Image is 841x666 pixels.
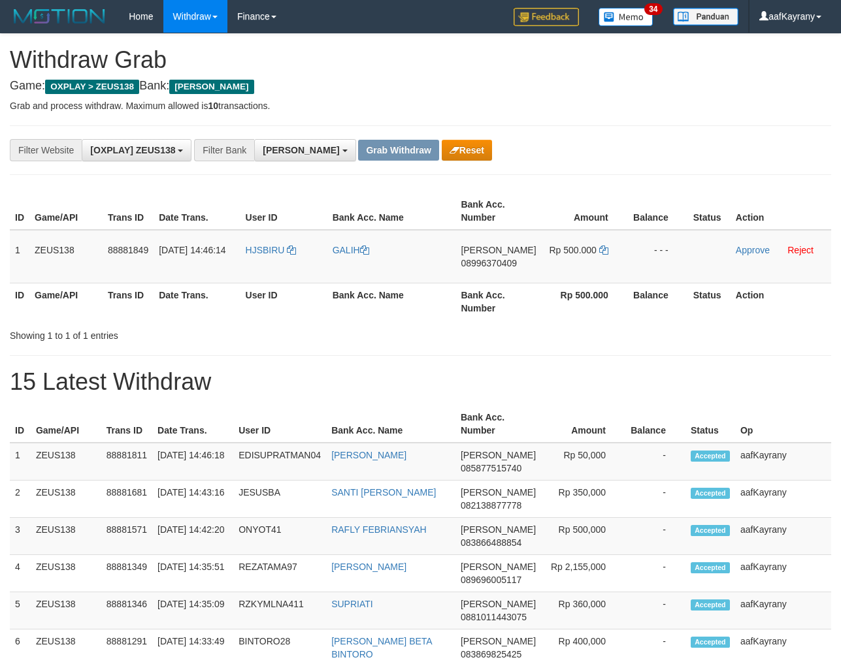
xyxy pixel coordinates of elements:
th: Game/API [29,283,103,320]
div: Showing 1 to 1 of 1 entries [10,324,340,342]
td: [DATE] 14:35:51 [152,555,233,592]
h1: 15 Latest Withdraw [10,369,831,395]
th: Trans ID [103,193,154,230]
td: ZEUS138 [31,592,101,629]
th: Status [685,405,735,443]
td: - [625,518,685,555]
button: Grab Withdraw [358,140,438,161]
td: REZATAMA97 [233,555,326,592]
th: Balance [628,193,688,230]
span: Accepted [691,525,730,536]
img: Feedback.jpg [514,8,579,26]
td: 4 [10,555,31,592]
a: SUPRIATI [331,599,373,609]
td: - - - [628,230,688,283]
span: Rp 500.000 [549,245,596,255]
span: Copy 083869825425 to clipboard [461,649,521,659]
td: [DATE] 14:35:09 [152,592,233,629]
th: Bank Acc. Number [455,283,541,320]
th: User ID [240,193,327,230]
span: Copy 089696005117 to clipboard [461,575,521,585]
td: ZEUS138 [31,443,101,481]
a: HJSBIRU [246,245,297,255]
span: Copy 085877515740 to clipboard [461,463,521,473]
td: ZEUS138 [31,555,101,592]
span: HJSBIRU [246,245,285,255]
a: Approve [736,245,770,255]
th: Bank Acc. Name [326,405,455,443]
td: [DATE] 14:43:16 [152,481,233,518]
span: [PERSON_NAME] [461,562,536,572]
img: Button%20Memo.svg [599,8,653,26]
span: [PERSON_NAME] [461,245,536,255]
span: [PERSON_NAME] [461,599,536,609]
td: 88881811 [101,443,152,481]
a: RAFLY FEBRIANSYAH [331,524,426,535]
td: 5 [10,592,31,629]
span: [PERSON_NAME] [461,636,536,646]
td: 2 [10,481,31,518]
span: [PERSON_NAME] [169,80,254,94]
span: Accepted [691,599,730,610]
span: [DATE] 14:46:14 [159,245,225,255]
td: 3 [10,518,31,555]
h4: Game: Bank: [10,80,831,93]
th: Status [688,193,731,230]
p: Grab and process withdraw. Maximum allowed is transactions. [10,99,831,112]
th: Date Trans. [154,193,240,230]
td: Rp 360,000 [541,592,625,629]
span: [PERSON_NAME] [461,524,536,535]
button: Reset [442,140,492,161]
th: Game/API [31,405,101,443]
td: 1 [10,230,29,283]
td: - [625,592,685,629]
span: Copy 083866488854 to clipboard [461,537,521,548]
th: Balance [628,283,688,320]
td: ZEUS138 [31,481,101,518]
th: Amount [541,405,625,443]
th: Bank Acc. Number [455,405,541,443]
th: Amount [542,193,628,230]
button: [OXPLAY] ZEUS138 [82,139,191,161]
button: [PERSON_NAME] [254,139,355,161]
span: 34 [644,3,662,15]
img: panduan.png [673,8,738,25]
a: SANTI [PERSON_NAME] [331,487,436,498]
td: ZEUS138 [31,518,101,555]
td: - [625,443,685,481]
th: Balance [625,405,685,443]
td: [DATE] 14:46:18 [152,443,233,481]
td: Rp 350,000 [541,481,625,518]
td: aafKayrany [735,481,831,518]
a: [PERSON_NAME] BETA BINTORO [331,636,432,659]
th: Date Trans. [152,405,233,443]
th: Date Trans. [154,283,240,320]
div: Filter Website [10,139,82,161]
strong: 10 [208,101,218,111]
th: Bank Acc. Number [455,193,541,230]
td: Rp 2,155,000 [541,555,625,592]
td: aafKayrany [735,443,831,481]
td: ZEUS138 [29,230,103,283]
span: [OXPLAY] ZEUS138 [90,145,175,155]
span: 88881849 [108,245,148,255]
td: RZKYMLNA411 [233,592,326,629]
a: [PERSON_NAME] [331,450,406,460]
th: ID [10,193,29,230]
span: Copy 0881011443075 to clipboard [461,612,527,622]
img: MOTION_logo.png [10,7,109,26]
span: Accepted [691,637,730,648]
span: [PERSON_NAME] [461,450,536,460]
a: [PERSON_NAME] [331,562,406,572]
a: Reject [787,245,814,255]
th: Op [735,405,831,443]
a: GALIH [333,245,369,255]
td: 1 [10,443,31,481]
span: Copy 082138877778 to clipboard [461,500,521,511]
td: 88881349 [101,555,152,592]
th: Action [731,283,831,320]
td: aafKayrany [735,518,831,555]
th: Trans ID [101,405,152,443]
div: Filter Bank [194,139,254,161]
td: JESUSBA [233,481,326,518]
